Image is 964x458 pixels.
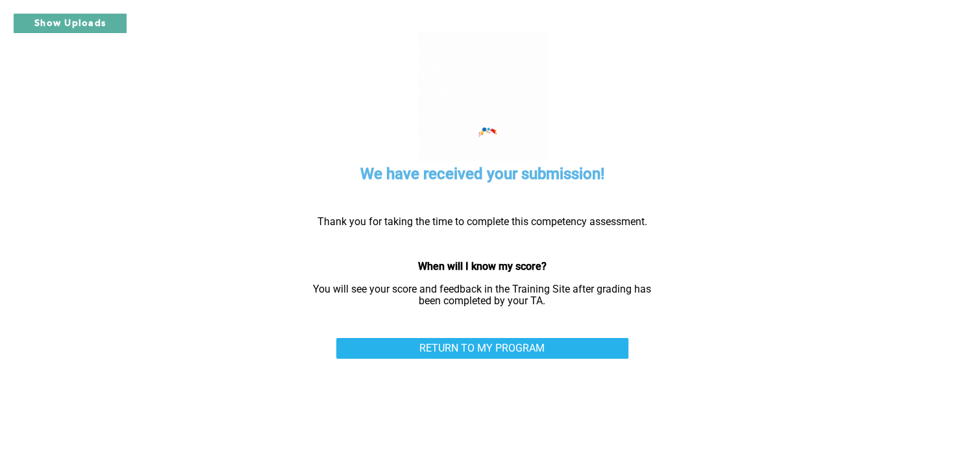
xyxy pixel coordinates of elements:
h5: We have received your submission! [360,163,604,185]
a: RETURN TO MY PROGRAM [336,338,628,359]
img: celebration.7678411f.gif [417,31,547,161]
strong: When will I know my score? [418,260,547,272]
p: Thank you for taking the time to complete this competency assessment. [304,216,661,228]
p: You will see your score and feedback in the Training Site after grading has been completed by you... [304,283,661,307]
button: Show Uploads [13,13,127,34]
